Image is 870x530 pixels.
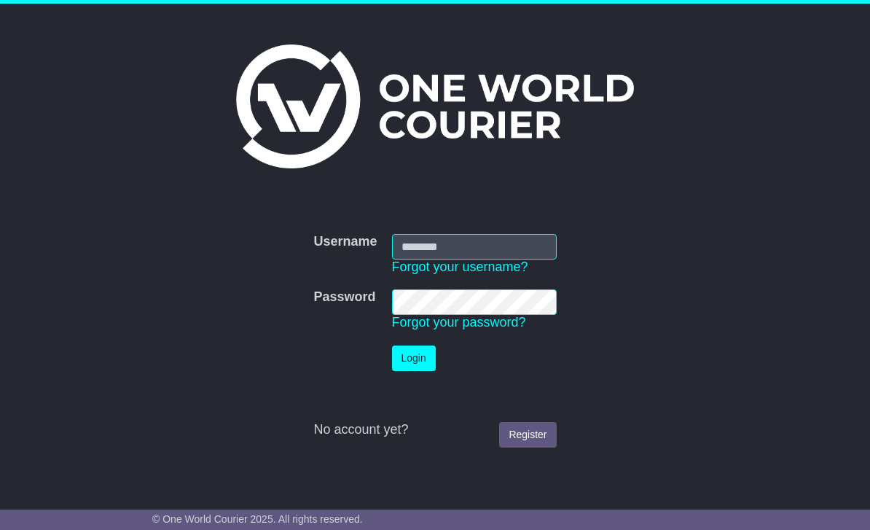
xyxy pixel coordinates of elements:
[313,422,556,438] div: No account yet?
[392,346,436,371] button: Login
[392,315,526,330] a: Forgot your password?
[313,289,375,305] label: Password
[152,513,363,525] span: © One World Courier 2025. All rights reserved.
[236,44,634,168] img: One World
[392,260,528,274] a: Forgot your username?
[313,234,377,250] label: Username
[499,422,556,448] a: Register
